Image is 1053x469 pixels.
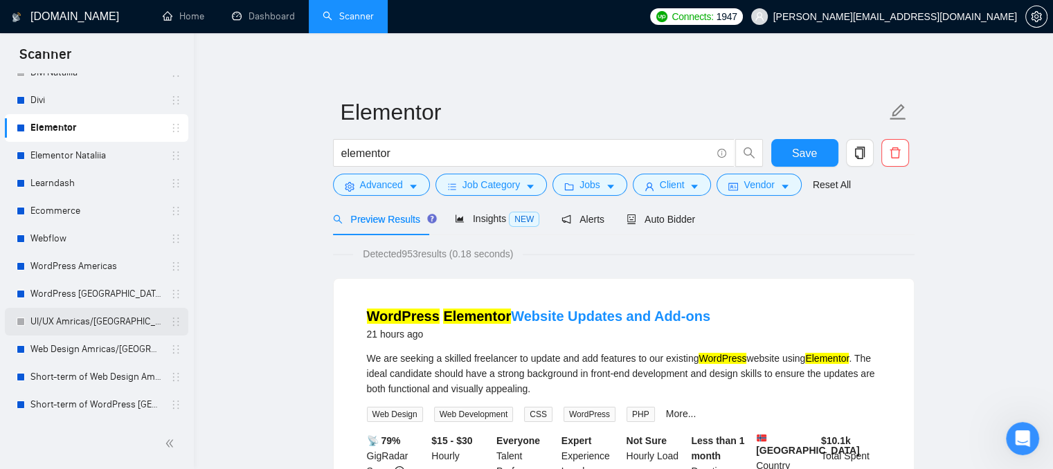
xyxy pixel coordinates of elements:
div: Close [238,22,263,47]
button: Save [771,139,838,167]
span: area-chart [455,214,465,223]
button: search [735,139,763,167]
span: Auto Bidder [627,214,695,225]
span: Insights [455,213,539,224]
a: Webflow [30,225,162,252]
span: Job Category [462,177,520,192]
span: info-circle [717,149,726,158]
span: search [333,214,343,224]
span: copy [847,147,873,159]
span: holder [170,344,181,355]
span: delete [882,147,908,159]
div: Send us a message [28,221,231,236]
span: Web Development [434,407,514,422]
span: bars [447,181,457,192]
button: idcardVendorcaret-down [717,174,801,196]
a: setting [1025,11,1047,22]
span: Help [219,376,242,386]
span: holder [170,371,181,383]
span: idcard [728,181,738,192]
span: PHP [627,407,655,422]
a: UI/UX Amricas/[GEOGRAPHIC_DATA]/[GEOGRAPHIC_DATA] [30,308,162,335]
div: ✅ How To: Connect your agency to [DOMAIN_NAME] [20,309,257,349]
mark: Elementor [805,353,849,364]
span: holder [170,316,181,327]
button: settingAdvancedcaret-down [333,174,430,196]
a: Reset All [813,177,851,192]
div: Tooltip anchor [426,212,438,225]
b: [GEOGRAPHIC_DATA] [756,433,860,456]
img: 🇳🇴 [757,433,766,443]
a: Short-term of WordPress [GEOGRAPHIC_DATA] [30,391,162,419]
span: user [755,12,764,21]
span: caret-down [606,181,615,192]
span: setting [1026,11,1047,22]
a: homeHome [163,10,204,22]
span: WordPress [564,407,615,422]
span: holder [170,150,181,161]
a: Web Design Amricas/[GEOGRAPHIC_DATA] [30,335,162,363]
b: $ 10.1k [821,435,851,446]
span: folder [564,181,574,192]
span: holder [170,122,181,134]
span: Alerts [561,214,604,225]
span: Save [792,145,817,162]
iframe: Intercom live chat [1006,422,1039,455]
span: Vendor [744,177,774,192]
a: WordPress [GEOGRAPHIC_DATA] [30,280,162,308]
button: barsJob Categorycaret-down [435,174,547,196]
input: Scanner name... [341,95,886,129]
a: WordPress ElementorWebsite Updates and Add-ons [367,309,710,324]
span: holder [170,178,181,189]
a: Learndash [30,169,162,197]
a: Ecommerce [30,197,162,225]
button: Messages [92,342,184,397]
a: searchScanner [323,10,374,22]
span: Jobs [579,177,600,192]
mark: WordPress [367,309,440,324]
a: Divi [30,86,162,114]
span: holder [170,261,181,272]
span: caret-down [408,181,418,192]
button: userClientcaret-down [633,174,712,196]
span: holder [170,95,181,106]
img: upwork-logo.png [656,11,667,22]
span: search [736,147,762,159]
input: Search Freelance Jobs... [341,145,711,162]
span: Advanced [360,177,403,192]
b: $15 - $30 [431,435,472,446]
div: We are seeking a skilled freelancer to update and add features to our existing website using . Th... [367,351,881,396]
img: logo [28,26,50,48]
b: 📡 79% [367,435,401,446]
span: Search for help [28,282,112,297]
a: Short-term of Web Design Amricas/[GEOGRAPHIC_DATA] [30,363,162,391]
mark: Elementor [443,309,511,324]
a: More... [666,408,696,419]
span: user [645,181,654,192]
span: holder [170,288,181,300]
span: CSS [524,407,552,422]
span: robot [627,214,636,224]
div: We typically reply in under a minute [28,236,231,250]
span: caret-down [690,181,699,192]
span: 1947 [717,9,737,24]
a: Elementor [30,114,162,142]
div: Send us a messageWe typically reply in under a minute [14,210,263,262]
span: setting [345,181,354,192]
b: Everyone [496,435,540,446]
img: Profile image for Iryna [201,22,228,50]
button: copy [846,139,874,167]
img: logo [12,6,21,28]
button: Help [185,342,277,397]
span: Preview Results [333,214,433,225]
span: Home [30,376,62,386]
span: double-left [165,436,179,450]
a: WordPress Americas [30,252,162,280]
mark: WordPress [699,353,746,364]
b: Expert [561,435,592,446]
span: Web Design [367,407,423,422]
span: caret-down [780,181,790,192]
button: delete [881,139,909,167]
img: Profile image for Oleksandr [174,22,202,50]
span: holder [170,205,181,217]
